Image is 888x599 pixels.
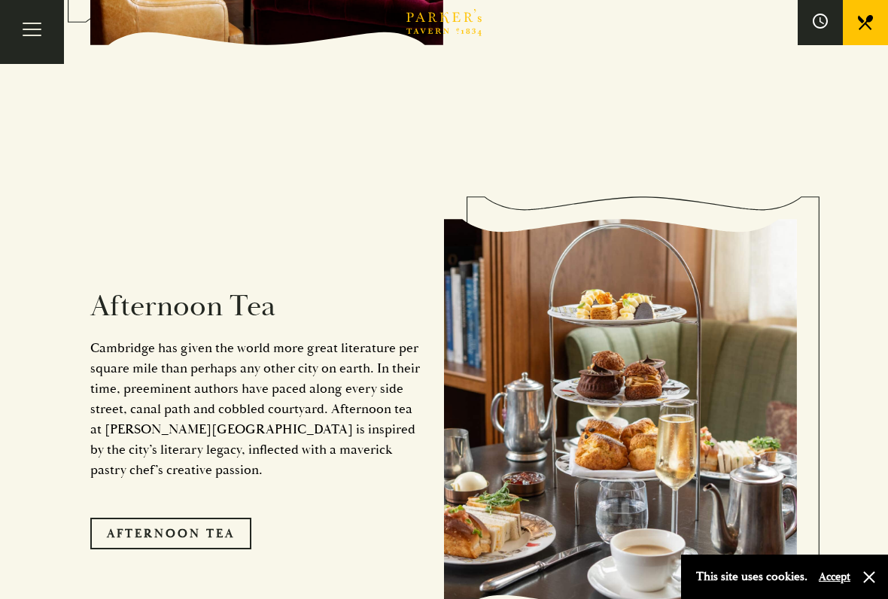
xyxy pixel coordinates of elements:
p: This site uses cookies. [696,566,807,588]
button: Close and accept [862,570,877,585]
p: Cambridge has given the world more great literature per square mile than perhaps any other city o... [90,338,421,480]
h2: Afternoon Tea [90,289,421,325]
button: Accept [819,570,850,584]
a: Afternoon Tea [90,518,251,549]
